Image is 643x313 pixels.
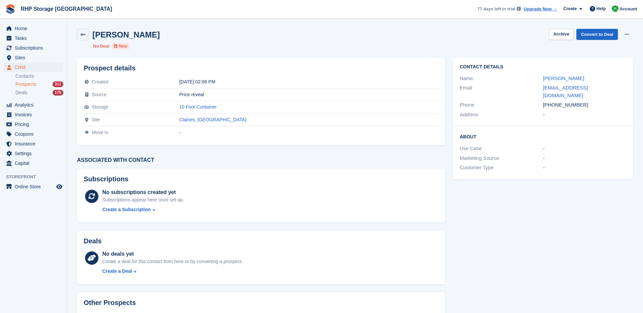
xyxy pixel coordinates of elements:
div: Address [460,111,543,119]
img: stora-icon-8386f47178a22dfd0bd8f6a31ec36ba5ce8667c1dd55bd0f319d3a0aa187defe.svg [5,4,15,14]
a: Convert to Deal [576,29,618,40]
div: Create a deal for this contact from here or by converting a prospect. [102,258,242,265]
h2: Contact Details [460,64,626,70]
a: Create a Deal [102,268,242,275]
h3: Associated with contact [77,157,445,163]
h2: Prospect details [84,64,438,72]
a: Prospects 311 [15,81,63,88]
span: Account [620,6,637,12]
div: Use Case [460,145,543,152]
a: menu [3,129,63,139]
a: Create a Subscription [102,206,184,213]
div: - [543,145,626,152]
a: Claines, [GEOGRAPHIC_DATA] [179,117,246,122]
span: Analytics [15,100,55,110]
div: Create a Deal [102,268,132,275]
div: - [179,130,438,135]
h2: [PERSON_NAME] [92,30,160,39]
div: Subscriptions appear here once set up. [102,196,184,203]
a: menu [3,34,63,43]
button: Archive [549,29,574,40]
a: menu [3,182,63,191]
div: 175 [53,90,63,96]
img: icon-info-grey-7440780725fd019a000dd9b08b2336e03edf1995a4989e88bcd33f0948082b44.svg [517,7,521,11]
span: Home [15,24,55,33]
span: Sites [15,53,55,62]
a: menu [3,120,63,129]
a: Preview store [55,183,63,191]
a: menu [3,43,63,53]
div: [DATE] 02:08 PM [179,79,438,84]
span: Subscriptions [15,43,55,53]
a: RHP Storage [GEOGRAPHIC_DATA] [18,3,115,14]
a: Deals 175 [15,89,63,96]
li: No Deal [93,43,109,50]
div: No deals yet [102,250,242,258]
a: menu [3,63,63,72]
div: - [543,164,626,172]
div: Customer Type [460,164,543,172]
span: Help [596,5,606,12]
div: Price reveal [179,92,438,97]
span: Coupons [15,129,55,139]
div: No subscriptions created yet [102,188,184,196]
div: - [543,154,626,162]
a: menu [3,159,63,168]
a: menu [3,110,63,119]
div: [PHONE_NUMBER] [543,101,626,109]
span: Deals [15,89,27,96]
span: Move in [92,130,108,135]
span: Create [563,5,577,12]
a: [EMAIL_ADDRESS][DOMAIN_NAME] [543,85,588,98]
h2: Subscriptions [84,175,438,183]
span: Prospects [15,81,36,87]
span: Created [92,79,109,84]
h2: About [460,133,626,140]
span: Tasks [15,34,55,43]
span: Online Store [15,182,55,191]
h2: Other Prospects [84,299,136,307]
span: Site [92,117,100,122]
div: 311 [53,81,63,87]
span: CRM [15,63,55,72]
span: 77 days left in trial [477,6,515,12]
a: menu [3,24,63,33]
a: menu [3,139,63,148]
span: Capital [15,159,55,168]
li: New [112,43,129,50]
div: Create a Subscription [102,206,151,213]
div: Phone [460,101,543,109]
a: [PERSON_NAME] [543,75,584,81]
a: menu [3,53,63,62]
div: Name [460,75,543,82]
span: Storefront [6,174,67,180]
span: Storage [92,104,108,110]
a: menu [3,100,63,110]
span: Source [92,92,106,97]
a: 10 Foot Container [179,104,217,110]
span: Insurance [15,139,55,148]
span: Settings [15,149,55,158]
div: Marketing Source [460,154,543,162]
div: Email [460,84,543,99]
a: Contacts [15,73,63,79]
a: menu [3,149,63,158]
span: Invoices [15,110,55,119]
a: Upgrade Now → [524,6,557,12]
h2: Deals [84,237,101,245]
span: Pricing [15,120,55,129]
div: - [543,111,626,119]
img: Rod [612,5,619,12]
